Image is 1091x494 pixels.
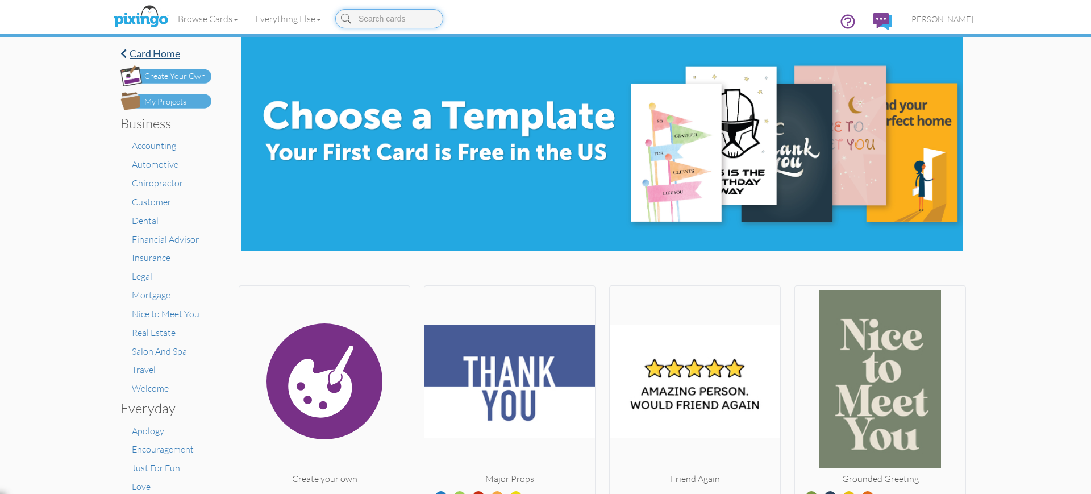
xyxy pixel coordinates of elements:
[132,462,180,474] a: Just For Fun
[901,5,982,34] a: [PERSON_NAME]
[120,92,211,110] img: my-projects-button.png
[795,472,965,485] div: Grounded Greeting
[132,159,178,170] a: Automotive
[873,13,892,30] img: comments.svg
[132,481,151,492] a: Love
[132,215,159,226] a: Dental
[132,289,170,301] a: Mortgage
[909,14,973,24] span: [PERSON_NAME]
[132,443,194,455] a: Encouragement
[239,290,410,472] img: create.svg
[241,37,963,251] img: e8896c0d-71ea-4978-9834-e4f545c8bf84.jpg
[132,308,199,319] a: Nice to Meet You
[169,5,247,33] a: Browse Cards
[424,290,595,472] img: 20250716-161921-cab435a0583f-250.jpg
[132,252,170,263] a: Insurance
[132,327,176,338] a: Real Estate
[132,346,187,357] a: Salon And Spa
[424,472,595,485] div: Major Props
[120,65,211,86] img: create-own-button.png
[239,472,410,485] div: Create your own
[335,9,443,28] input: Search cards
[795,290,965,472] img: 20250527-043541-0b2d8b8e4674-250.jpg
[120,48,211,60] a: Card home
[132,234,199,245] a: Financial Advisor
[610,290,780,472] img: 20241114-001517-5c2bbd06cf65-250.jpg
[132,383,169,394] a: Welcome
[132,196,171,207] a: Customer
[120,401,203,416] h3: Everyday
[144,70,206,82] div: Create Your Own
[120,116,203,131] h3: Business
[132,140,176,151] a: Accounting
[247,5,330,33] a: Everything Else
[144,96,186,108] div: My Projects
[132,425,164,437] a: Apology
[132,177,183,189] a: Chiropractor
[132,364,156,375] a: Travel
[111,3,171,31] img: pixingo logo
[610,472,780,485] div: Friend Again
[1090,493,1091,494] iframe: Chat
[132,271,152,282] a: Legal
